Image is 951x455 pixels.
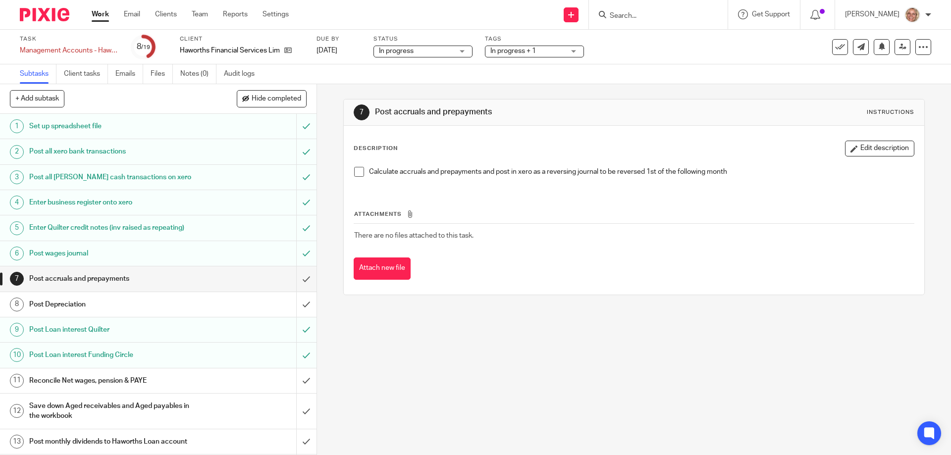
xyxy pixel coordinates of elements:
a: Clients [155,9,177,19]
span: There are no files attached to this task. [354,232,474,239]
a: Notes (0) [180,64,216,84]
h1: Post all [PERSON_NAME] cash transactions on xero [29,170,201,185]
div: 8 [10,298,24,311]
span: Hide completed [252,95,301,103]
div: 11 [10,374,24,388]
button: Edit description [845,141,914,156]
p: Calculate accruals and prepayments and post in xero as a reversing journal to be reversed 1st of ... [369,167,913,177]
button: Hide completed [237,90,307,107]
a: Client tasks [64,64,108,84]
div: 12 [10,404,24,418]
button: Attach new file [354,257,411,280]
h1: Save down Aged receivables and Aged payables in the workbook [29,399,201,424]
h1: Post Loan interest Funding Circle [29,348,201,362]
div: 4 [10,196,24,209]
h1: Post accruals and prepayments [29,271,201,286]
label: Client [180,35,304,43]
h1: Post Loan interest Quilter [29,322,201,337]
a: Files [151,64,173,84]
h1: Post wages journal [29,246,201,261]
small: /19 [141,45,150,50]
div: 8 [137,41,150,52]
a: Settings [263,9,289,19]
span: In progress [379,48,414,54]
div: 2 [10,145,24,159]
a: Subtasks [20,64,56,84]
div: Instructions [867,108,914,116]
input: Search [609,12,698,21]
a: Email [124,9,140,19]
div: 9 [10,323,24,337]
h1: Post accruals and prepayments [375,107,655,117]
a: Audit logs [224,64,262,84]
span: Get Support [752,11,790,18]
div: 1 [10,119,24,133]
h1: Reconcile Net wages, pension & PAYE [29,373,201,388]
h1: Set up spreadsheet file [29,119,201,134]
h1: Post monthly dividends to Haworths Loan account [29,434,201,449]
div: 7 [10,272,24,286]
div: 5 [10,221,24,235]
a: Team [192,9,208,19]
label: Task [20,35,119,43]
img: SJ.jpg [904,7,920,23]
div: 3 [10,170,24,184]
div: Management Accounts - Haworths Financial Services Limited [20,46,119,55]
div: 10 [10,348,24,362]
a: Work [92,9,109,19]
label: Tags [485,35,584,43]
h1: Enter Quilter credit notes (inv raised as repeating) [29,220,201,235]
p: Description [354,145,398,152]
div: 6 [10,247,24,260]
img: Pixie [20,8,69,21]
h1: Post Depreciation [29,297,201,312]
div: 13 [10,435,24,449]
h1: Enter business register onto xero [29,195,201,210]
div: 7 [354,104,370,120]
a: Emails [115,64,143,84]
h1: Post all xero bank transactions [29,144,201,159]
p: [PERSON_NAME] [845,9,899,19]
span: In progress + 1 [490,48,536,54]
span: [DATE] [317,47,337,54]
label: Status [373,35,473,43]
button: + Add subtask [10,90,64,107]
a: Reports [223,9,248,19]
p: Haworths Financial Services Limited [180,46,279,55]
span: Attachments [354,211,402,217]
label: Due by [317,35,361,43]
